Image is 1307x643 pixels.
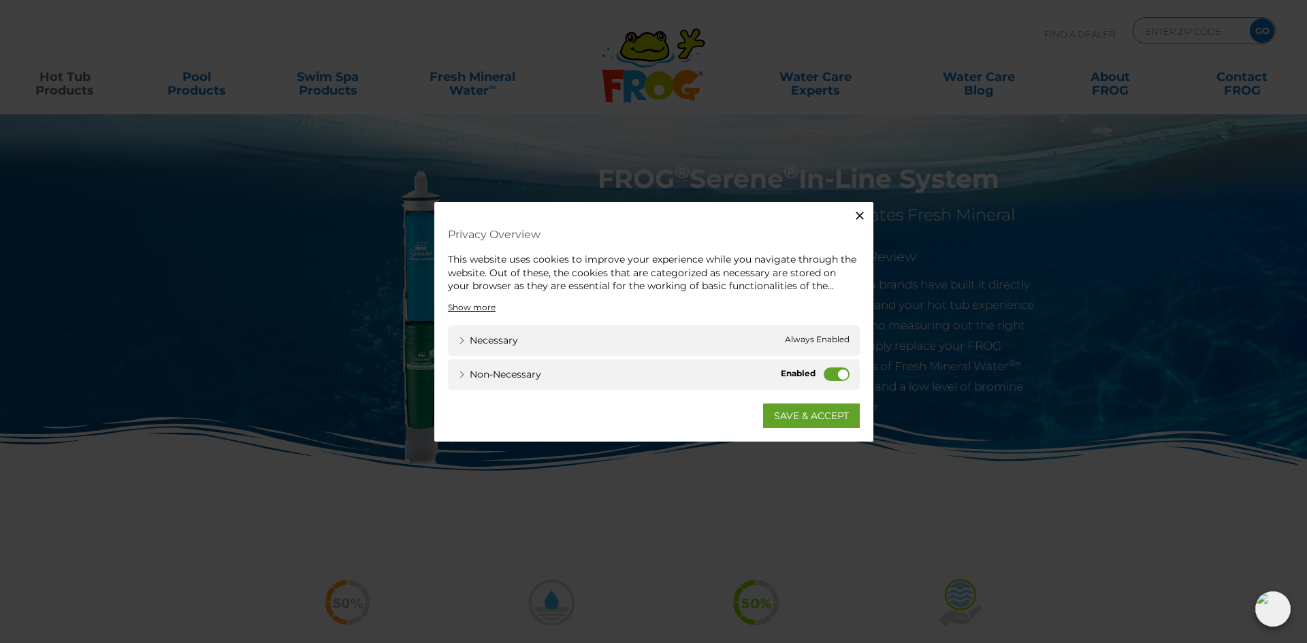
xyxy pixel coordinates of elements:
[458,367,541,381] a: Non-necessary
[448,222,860,246] h4: Privacy Overview
[763,403,860,427] a: SAVE & ACCEPT
[448,301,496,313] a: Show more
[785,333,850,347] span: Always Enabled
[458,333,518,347] a: Necessary
[448,253,860,293] div: This website uses cookies to improve your experience while you navigate through the website. Out ...
[1255,591,1291,627] img: openIcon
